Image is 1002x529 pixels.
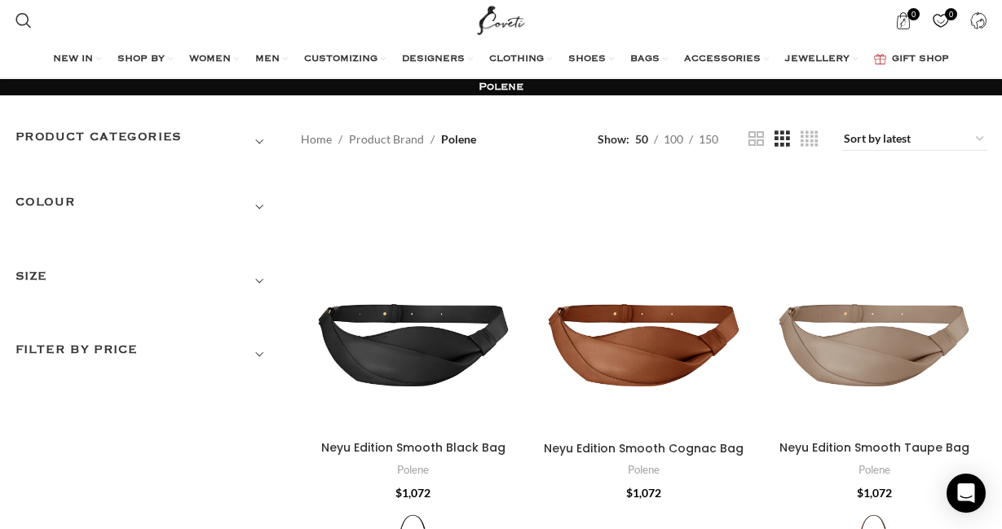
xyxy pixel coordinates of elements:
a: Neyu Edition Smooth Black Bag [301,175,527,433]
a: Search [7,4,40,37]
span: 0 [907,8,920,20]
a: Polene [397,462,429,478]
div: Main navigation [7,43,995,76]
a: Neyu Edition Smooth Taupe Bag [761,175,987,433]
a: Neyu Edition Smooth Cognac Bag [531,175,757,434]
span: WOMEN [189,53,231,66]
a: SHOES [568,43,614,76]
span: SHOES [568,53,606,66]
span: SHOP BY [117,53,165,66]
bdi: 1,072 [857,486,892,500]
span: GIFT SHOP [892,53,949,66]
span: $ [395,486,402,500]
h3: COLOUR [15,193,276,221]
a: Neyu Edition Smooth Black Bag [321,439,505,456]
a: Polene [859,462,890,478]
a: CLOTHING [489,43,552,76]
h3: Product categories [15,128,276,156]
span: NEW IN [53,53,93,66]
span: JEWELLERY [785,53,850,66]
span: ACCESSORIES [684,53,761,66]
a: SHOP BY [117,43,173,76]
a: 0 [925,4,958,37]
span: MEN [255,53,280,66]
a: Site logo [474,12,528,26]
a: Polene [628,462,660,478]
a: Neyu Edition Smooth Taupe Bag [779,439,969,456]
span: $ [626,486,633,500]
bdi: 1,072 [395,486,430,500]
a: JEWELLERY [785,43,858,76]
a: NEW IN [53,43,101,76]
span: CLOTHING [489,53,544,66]
div: My Wishlist [925,4,958,37]
a: CUSTOMIZING [304,43,386,76]
div: Open Intercom Messenger [947,474,986,513]
a: DESIGNERS [402,43,473,76]
span: 0 [945,8,957,20]
a: BAGS [630,43,668,76]
img: GiftBag [874,54,886,64]
span: CUSTOMIZING [304,53,377,66]
span: $ [857,486,863,500]
span: DESIGNERS [402,53,465,66]
bdi: 1,072 [626,486,661,500]
h3: SIZE [15,267,276,295]
a: Neyu Edition Smooth Cognac Bag [544,440,744,456]
a: WOMEN [189,43,239,76]
h3: Filter by price [15,341,276,368]
a: 0 [887,4,920,37]
a: GIFT SHOP [874,43,949,76]
a: ACCESSORIES [684,43,769,76]
span: BAGS [630,53,660,66]
a: MEN [255,43,288,76]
